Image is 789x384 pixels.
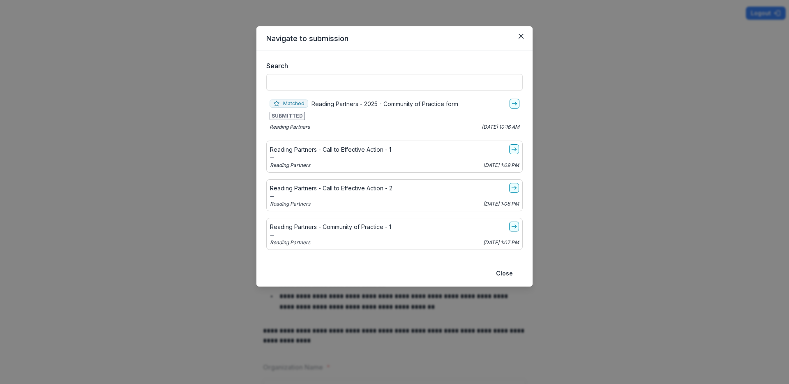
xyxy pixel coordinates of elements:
label: Search [266,61,518,71]
p: [DATE] 1:08 PM [483,200,519,208]
header: Navigate to submission [256,26,533,51]
p: Reading Partners - Call to Effective Action - 1 [270,145,391,154]
span: Matched [270,99,308,108]
button: Close [514,30,528,43]
p: Reading Partners - 2025 - Community of Practice form [311,99,458,108]
p: [DATE] 1:07 PM [483,239,519,246]
p: Reading Partners [270,123,310,131]
button: Close [491,267,518,280]
span: SUBMITTED [270,112,305,120]
p: Reading Partners - Community of Practice - 1 [270,222,391,231]
a: go-to [509,183,519,193]
a: go-to [509,144,519,154]
p: Reading Partners [270,200,310,208]
p: Reading Partners [270,162,310,169]
p: [DATE] 10:16 AM [482,123,519,131]
p: Reading Partners - Call to Effective Action - 2 [270,184,392,192]
p: [DATE] 1:09 PM [483,162,519,169]
a: go-to [510,99,519,109]
a: go-to [509,222,519,231]
p: Reading Partners [270,239,310,246]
